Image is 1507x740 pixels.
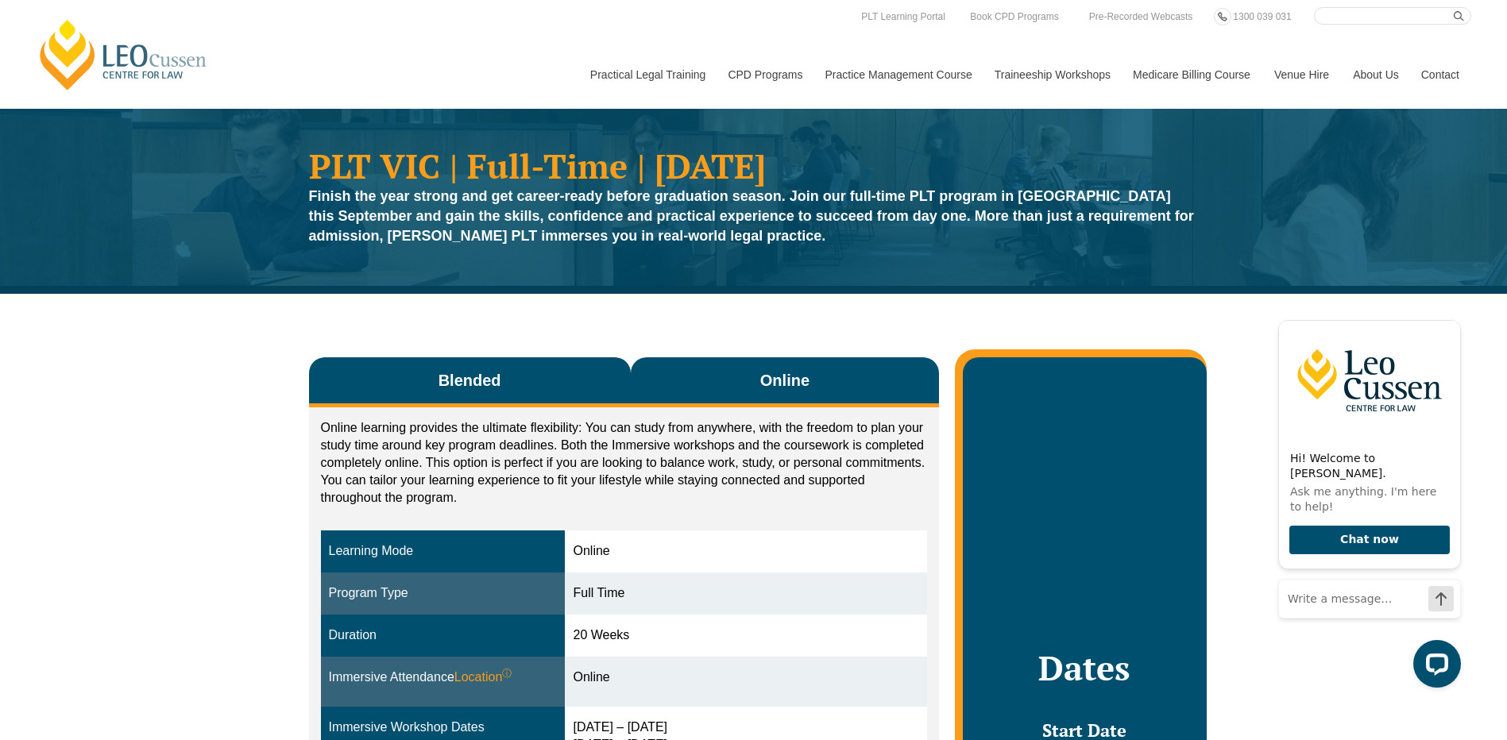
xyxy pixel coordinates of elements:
a: 1300 039 031 [1229,8,1295,25]
h1: PLT VIC | Full-Time | [DATE] [309,148,1199,183]
span: Online [760,369,810,391]
strong: Finish the year strong and get career-ready before graduation season. Join our full-time PLT prog... [309,188,1194,244]
a: Contact [1409,40,1471,109]
a: CPD Programs [716,40,813,109]
a: Pre-Recorded Webcasts [1085,8,1197,25]
sup: ⓘ [502,668,512,679]
div: 20 Weeks [573,626,919,645]
div: Duration [329,626,558,645]
div: Online [573,542,919,561]
span: Blended [439,369,501,391]
a: Practice Management Course [813,40,983,109]
a: Traineeship Workshops [983,40,1121,109]
span: 1300 039 031 [1233,11,1291,22]
div: Immersive Workshop Dates [329,719,558,737]
a: Venue Hire [1262,40,1341,109]
a: Book CPD Programs [966,8,1062,25]
p: Online learning provides the ultimate flexibility: You can study from anywhere, with the freedom ... [321,419,928,507]
div: Learning Mode [329,542,558,561]
a: Medicare Billing Course [1121,40,1262,109]
span: Location [454,669,512,687]
div: Full Time [573,584,919,603]
div: Immersive Attendance [329,669,558,687]
a: PLT Learning Portal [857,8,949,25]
h2: Dates [979,648,1190,688]
div: Online [573,669,919,687]
div: Program Type [329,584,558,603]
a: Practical Legal Training [578,40,717,109]
a: About Us [1341,40,1409,109]
a: [PERSON_NAME] Centre for Law [36,17,211,92]
iframe: LiveChat chat widget [1265,305,1467,700]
